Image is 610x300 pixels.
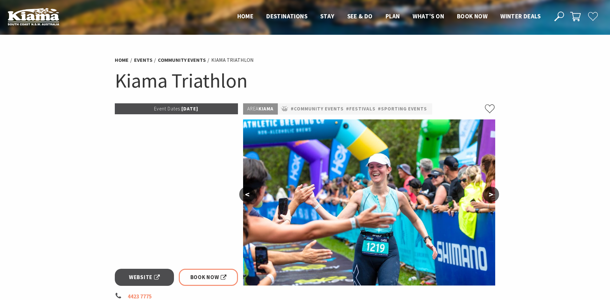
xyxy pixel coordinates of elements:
[483,187,499,202] button: >
[291,105,344,113] a: #Community Events
[347,12,373,20] span: See & Do
[158,57,206,63] a: Community Events
[266,12,307,20] span: Destinations
[243,119,495,286] img: kiamatriathlon
[115,269,174,286] a: Website
[179,269,238,286] a: Book Now
[129,273,160,282] span: Website
[247,106,259,112] span: Area
[413,12,444,20] span: What’s On
[346,105,376,113] a: #Festivals
[211,56,254,64] li: Kiama Triathlon
[8,8,59,25] img: Kiama Logo
[115,57,129,63] a: Home
[457,12,487,20] span: Book now
[237,12,254,20] span: Home
[115,68,496,94] h1: Kiama Triathlon
[320,12,334,20] span: Stay
[500,12,541,20] span: Winter Deals
[134,57,152,63] a: Events
[154,106,181,112] span: Event Dates:
[378,105,427,113] a: #Sporting Events
[243,103,278,115] p: Kiama
[190,273,227,282] span: Book Now
[115,103,238,114] p: [DATE]
[386,12,400,20] span: Plan
[239,187,255,202] button: <
[231,11,547,22] nav: Main Menu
